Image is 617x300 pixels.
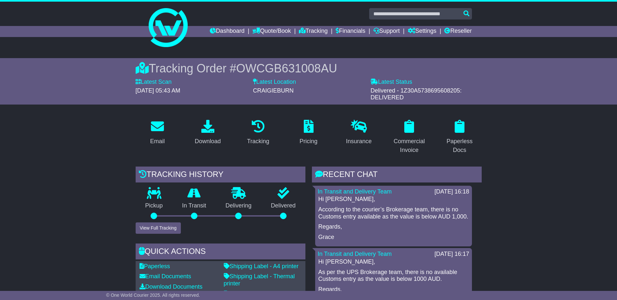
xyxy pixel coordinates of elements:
a: Shipping Label - A4 printer [224,263,299,269]
label: Latest Scan [136,79,172,86]
a: Paperless Docs [438,118,482,157]
a: Commercial Invoice [387,118,431,157]
div: RECENT CHAT [312,167,482,184]
p: Grace [318,234,469,241]
p: Regards, [318,223,469,231]
span: CRAIGIEBURN [253,87,294,94]
p: Regards, Irinn [318,286,469,300]
a: Original Address Label [224,291,287,297]
label: Latest Status [370,79,412,86]
div: Download [195,137,221,146]
div: Email [150,137,165,146]
a: In Transit and Delivery Team [318,251,392,257]
a: Support [373,26,400,37]
p: As per the UPS Brokerage team, there is no available Customs entry as the value is below 1000 AUD. [318,269,469,283]
label: Latest Location [253,79,296,86]
a: Insurance [342,118,376,148]
div: Quick Actions [136,244,305,261]
a: Shipping Label - Thermal printer [224,273,295,287]
span: © One World Courier 2025. All rights reserved. [106,293,200,298]
a: Paperless [140,263,170,269]
p: Hi [PERSON_NAME], [318,258,469,266]
a: Tracking [299,26,328,37]
a: Dashboard [210,26,245,37]
button: View Full Tracking [136,222,181,234]
a: Reseller [444,26,472,37]
p: Delivering [216,202,262,209]
a: Download [191,118,225,148]
a: Tracking [243,118,273,148]
div: Commercial Invoice [392,137,427,155]
div: Tracking [247,137,269,146]
div: [DATE] 16:18 [435,188,469,195]
a: Quote/Book [252,26,291,37]
a: Settings [408,26,436,37]
div: Pricing [300,137,317,146]
a: In Transit and Delivery Team [318,188,392,195]
p: Delivered [261,202,305,209]
p: Pickup [136,202,173,209]
div: [DATE] 16:17 [435,251,469,258]
span: Delivered - 1Z30A5738695608205: DELIVERED [370,87,462,101]
a: Pricing [295,118,322,148]
a: Email Documents [140,273,191,280]
div: Insurance [346,137,372,146]
div: Paperless Docs [442,137,477,155]
p: In Transit [172,202,216,209]
p: According to the courier’s Brokerage team, there is no Customs entry available as the value is be... [318,206,469,220]
div: Tracking history [136,167,305,184]
div: Tracking Order # [136,61,482,75]
a: Download Documents [140,283,203,290]
span: OWCGB631008AU [236,62,337,75]
a: Financials [336,26,365,37]
span: [DATE] 05:43 AM [136,87,181,94]
a: Email [146,118,169,148]
p: Hi [PERSON_NAME], [318,196,469,203]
